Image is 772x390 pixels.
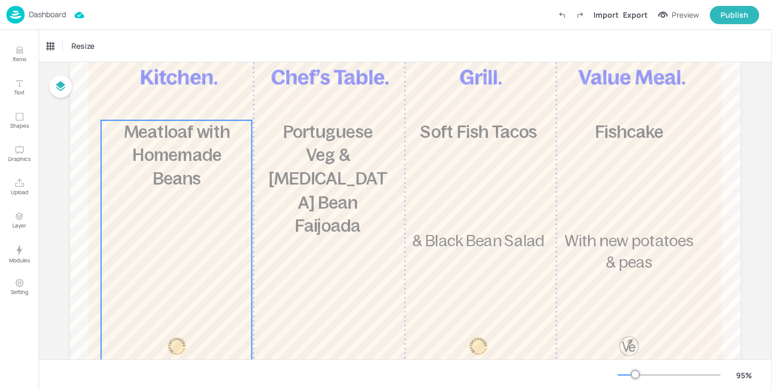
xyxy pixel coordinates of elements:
label: Undo (Ctrl + Z) [553,6,571,24]
span: & Black Bean Salad [412,232,544,249]
button: Publish [710,6,759,24]
div: Import [593,9,619,20]
div: Export [623,9,648,20]
img: logo-86c26b7e.jpg [6,6,25,24]
span: With new potatoes & peas [565,232,693,270]
div: Preview [672,9,699,21]
span: Portuguese Veg & [MEDICAL_DATA] Bean Faijoada [269,122,387,236]
span: Fishcake [595,122,663,141]
span: Meatloaf with Homemade Beans [124,122,231,188]
span: Soft Fish Tacos [420,122,537,141]
div: Publish [721,9,748,21]
span: Resize [69,40,96,51]
button: Preview [652,7,706,23]
div: 95 % [731,370,757,381]
p: Dashboard [29,11,66,18]
label: Redo (Ctrl + Y) [571,6,589,24]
